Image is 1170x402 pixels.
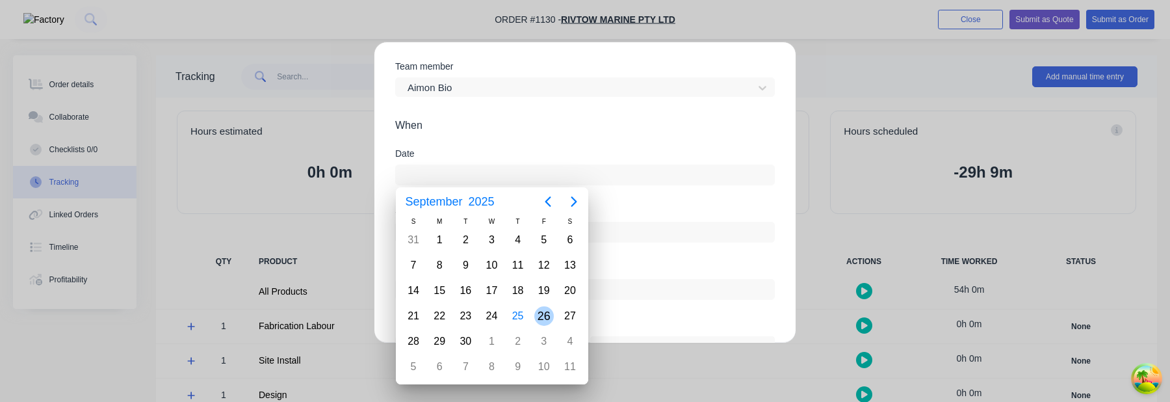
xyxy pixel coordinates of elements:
div: Start time [395,206,775,215]
div: T [505,216,531,227]
div: Friday, October 10, 2025 [534,357,554,377]
div: Saturday, September 20, 2025 [560,281,580,301]
div: M [426,216,452,227]
div: Hours worked [395,321,775,330]
div: Monday, September 15, 2025 [430,281,449,301]
div: Tuesday, September 23, 2025 [456,306,475,326]
div: Saturday, October 11, 2025 [560,357,580,377]
div: Tuesday, September 2, 2025 [456,230,475,250]
button: Previous page [535,189,561,215]
div: Saturday, September 13, 2025 [560,256,580,275]
div: Monday, September 22, 2025 [430,306,449,326]
div: Today, Thursday, September 25, 2025 [508,306,528,326]
div: S [557,216,583,227]
div: Tuesday, September 30, 2025 [456,332,475,351]
div: Thursday, September 18, 2025 [508,281,528,301]
div: Friday, September 5, 2025 [534,230,554,250]
div: Date [395,149,775,158]
div: Wednesday, September 24, 2025 [482,306,501,326]
input: 0 [591,337,614,356]
div: Thursday, October 2, 2025 [508,332,528,351]
div: Sunday, October 5, 2025 [404,357,423,377]
div: Sunday, September 21, 2025 [404,306,423,326]
button: September2025 [397,190,502,213]
div: Friday, September 26, 2025 [534,306,554,326]
div: Tuesday, October 7, 2025 [456,357,475,377]
div: Wednesday, October 8, 2025 [482,357,501,377]
span: When [395,118,775,133]
div: Sunday, September 28, 2025 [404,332,423,351]
div: Monday, September 29, 2025 [430,332,449,351]
div: Monday, October 6, 2025 [430,357,449,377]
div: Wednesday, September 3, 2025 [482,230,501,250]
label: minutes [617,340,774,356]
span: 2025 [465,190,497,213]
div: Saturday, September 27, 2025 [560,306,580,326]
div: T [452,216,478,227]
div: Wednesday, September 10, 2025 [482,256,501,275]
div: S [400,216,426,227]
div: W [478,216,504,227]
div: Tuesday, September 16, 2025 [456,281,475,301]
button: Next page [561,189,587,215]
div: Sunday, September 7, 2025 [404,256,423,275]
div: Friday, September 12, 2025 [534,256,554,275]
div: Monday, September 1, 2025 [430,230,449,250]
div: Thursday, September 11, 2025 [508,256,528,275]
div: Sunday, August 31, 2025 [404,230,423,250]
div: Tuesday, September 9, 2025 [456,256,475,275]
div: Team member [395,62,775,71]
div: Monday, September 8, 2025 [430,256,449,275]
div: Friday, October 3, 2025 [534,332,554,351]
div: Sunday, September 14, 2025 [404,281,423,301]
div: Wednesday, September 17, 2025 [482,281,501,301]
div: Finish time [395,263,775,273]
span: September [402,190,465,213]
div: Saturday, September 6, 2025 [560,230,580,250]
div: Friday, September 19, 2025 [534,281,554,301]
div: Saturday, October 4, 2025 [560,332,580,351]
div: Thursday, September 4, 2025 [508,230,528,250]
button: Open Tanstack query devtools [1134,366,1160,392]
div: Thursday, October 9, 2025 [508,357,528,377]
div: F [531,216,557,227]
div: Wednesday, October 1, 2025 [482,332,501,351]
